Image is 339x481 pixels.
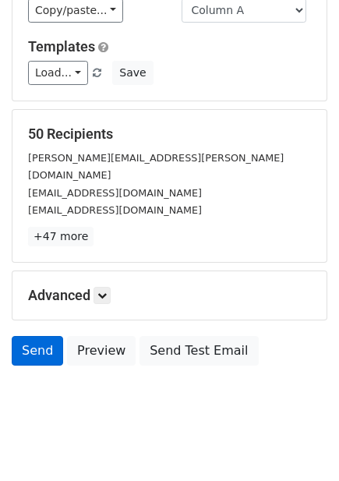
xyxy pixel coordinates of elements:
[28,287,311,304] h5: Advanced
[28,152,284,182] small: [PERSON_NAME][EMAIL_ADDRESS][PERSON_NAME][DOMAIN_NAME]
[28,187,202,199] small: [EMAIL_ADDRESS][DOMAIN_NAME]
[28,227,94,246] a: +47 more
[28,126,311,143] h5: 50 Recipients
[67,336,136,366] a: Preview
[28,61,88,85] a: Load...
[112,61,153,85] button: Save
[139,336,258,366] a: Send Test Email
[261,406,339,481] iframe: Chat Widget
[28,38,95,55] a: Templates
[12,336,63,366] a: Send
[28,204,202,216] small: [EMAIL_ADDRESS][DOMAIN_NAME]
